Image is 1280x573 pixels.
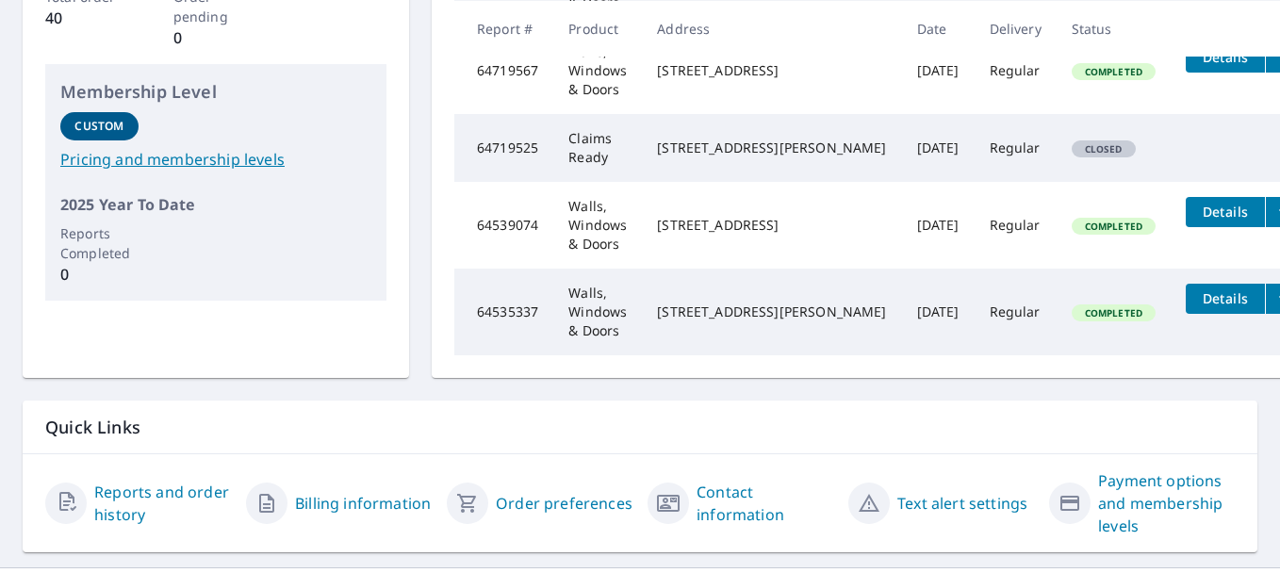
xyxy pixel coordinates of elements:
p: Quick Links [45,416,1235,439]
button: detailsBtn-64535337 [1186,284,1265,314]
span: Details [1197,48,1254,66]
p: 2025 Year To Date [60,193,371,216]
a: Reports and order history [94,481,231,526]
td: Claims Ready [553,114,642,182]
div: [STREET_ADDRESS] [657,61,886,80]
td: [DATE] [902,114,975,182]
span: Details [1197,203,1254,221]
a: Contact information [697,481,833,526]
div: [STREET_ADDRESS][PERSON_NAME] [657,303,886,321]
td: [DATE] [902,269,975,355]
span: Completed [1074,65,1154,78]
td: Regular [975,27,1057,114]
a: Payment options and membership levels [1098,469,1235,537]
td: Walls, Windows & Doors [553,182,642,269]
p: Membership Level [60,79,371,105]
td: Regular [975,269,1057,355]
span: Completed [1074,220,1154,233]
td: Walls, Windows & Doors [553,269,642,355]
p: 0 [60,263,139,286]
button: detailsBtn-64719567 [1186,42,1265,73]
a: Pricing and membership levels [60,148,371,171]
td: 64535337 [454,269,553,355]
p: 0 [173,26,259,49]
td: 64719567 [454,27,553,114]
p: Custom [74,118,123,135]
button: detailsBtn-64539074 [1186,197,1265,227]
span: Closed [1074,142,1134,156]
a: Billing information [295,492,431,515]
div: [STREET_ADDRESS] [657,216,886,235]
td: [DATE] [902,27,975,114]
a: Order preferences [496,492,632,515]
p: 40 [45,7,131,29]
a: Text alert settings [897,492,1027,515]
p: Reports Completed [60,223,139,263]
td: 64539074 [454,182,553,269]
td: Regular [975,182,1057,269]
span: Details [1197,289,1254,307]
div: [STREET_ADDRESS][PERSON_NAME] [657,139,886,157]
td: [DATE] [902,182,975,269]
td: Regular [975,114,1057,182]
td: 64719525 [454,114,553,182]
td: Walls, Windows & Doors [553,27,642,114]
span: Completed [1074,306,1154,319]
